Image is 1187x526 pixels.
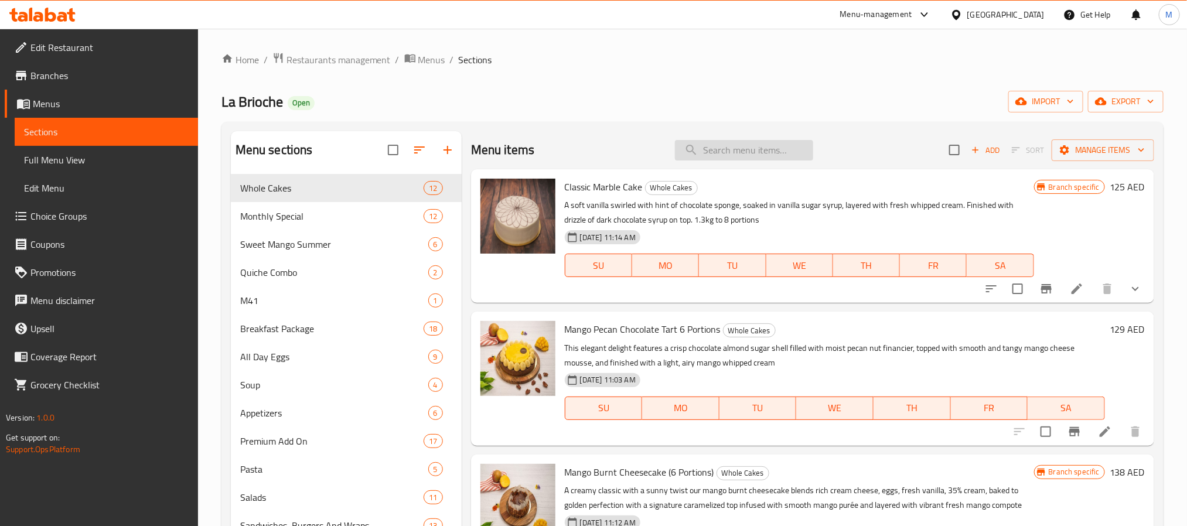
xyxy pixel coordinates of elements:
[459,53,492,67] span: Sections
[231,174,462,202] div: Whole Cakes12
[429,267,442,278] span: 2
[231,202,462,230] div: Monthly Special12
[967,254,1033,277] button: SA
[240,490,424,504] span: Salads
[905,257,962,274] span: FR
[5,258,198,286] a: Promotions
[699,254,766,277] button: TU
[1005,276,1030,301] span: Select to update
[1004,141,1052,159] span: Select section first
[1028,397,1105,420] button: SA
[424,492,442,503] span: 11
[450,53,454,67] li: /
[240,237,428,251] span: Sweet Mango Summer
[956,399,1024,416] span: FR
[5,202,198,230] a: Choice Groups
[724,324,775,337] span: Whole Cakes
[717,466,769,480] span: Whole Cakes
[428,462,443,476] div: items
[5,315,198,343] a: Upsell
[838,257,895,274] span: TH
[231,455,462,483] div: Pasta5
[1032,275,1060,303] button: Branch-specific-item
[424,436,442,447] span: 17
[1033,419,1058,444] span: Select to update
[5,343,198,371] a: Coverage Report
[565,198,1034,227] p: A soft vanilla swirled with hint of chocolate sponge, soaked in vanilla sugar syrup, layered with...
[1060,418,1089,446] button: Branch-specific-item
[236,141,313,159] h2: Menu sections
[1098,425,1112,439] a: Edit menu item
[6,410,35,425] span: Version:
[381,138,405,162] span: Select all sections
[231,315,462,343] div: Breakfast Package18
[1070,282,1084,296] a: Edit menu item
[704,257,761,274] span: TU
[647,399,715,416] span: MO
[1166,8,1173,21] span: M
[240,462,428,476] span: Pasta
[240,209,424,223] span: Monthly Special
[286,53,391,67] span: Restaurants management
[5,230,198,258] a: Coupons
[424,181,442,195] div: items
[424,323,442,334] span: 18
[565,320,721,338] span: Mango Pecan Chocolate Tart 6 Portions
[5,90,198,118] a: Menus
[878,399,946,416] span: TH
[570,257,627,274] span: SU
[970,144,1001,157] span: Add
[240,350,428,364] span: All Day Eggs
[675,140,813,160] input: search
[231,343,462,371] div: All Day Eggs9
[5,371,198,399] a: Grocery Checklist
[1097,94,1154,109] span: export
[951,397,1028,420] button: FR
[642,397,719,420] button: MO
[6,442,80,457] a: Support.OpsPlatform
[971,257,1029,274] span: SA
[428,350,443,364] div: items
[1088,91,1164,112] button: export
[30,293,189,308] span: Menu disclaimer
[240,378,428,392] span: Soup
[1121,275,1150,303] button: show more
[1044,182,1104,193] span: Branch specific
[575,374,640,385] span: [DATE] 11:03 AM
[272,52,391,67] a: Restaurants management
[1110,321,1145,337] h6: 129 AED
[231,286,462,315] div: M411
[428,265,443,279] div: items
[429,380,442,391] span: 4
[646,181,697,194] span: Whole Cakes
[967,141,1004,159] span: Add item
[723,323,776,337] div: Whole Cakes
[632,254,699,277] button: MO
[1093,275,1121,303] button: delete
[565,254,632,277] button: SU
[231,427,462,455] div: Premium Add On17
[424,434,442,448] div: items
[5,62,198,90] a: Branches
[240,406,428,420] div: Appetizers
[967,8,1045,21] div: [GEOGRAPHIC_DATA]
[24,153,189,167] span: Full Menu View
[424,322,442,336] div: items
[967,141,1004,159] button: Add
[240,265,428,279] span: Quiche Combo
[240,322,424,336] span: Breakfast Package
[480,321,555,396] img: Mango Pecan Chocolate Tart 6 Portions
[1008,91,1083,112] button: import
[424,183,442,194] span: 12
[405,136,434,164] span: Sort sections
[796,397,874,420] button: WE
[264,53,268,67] li: /
[221,53,259,67] a: Home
